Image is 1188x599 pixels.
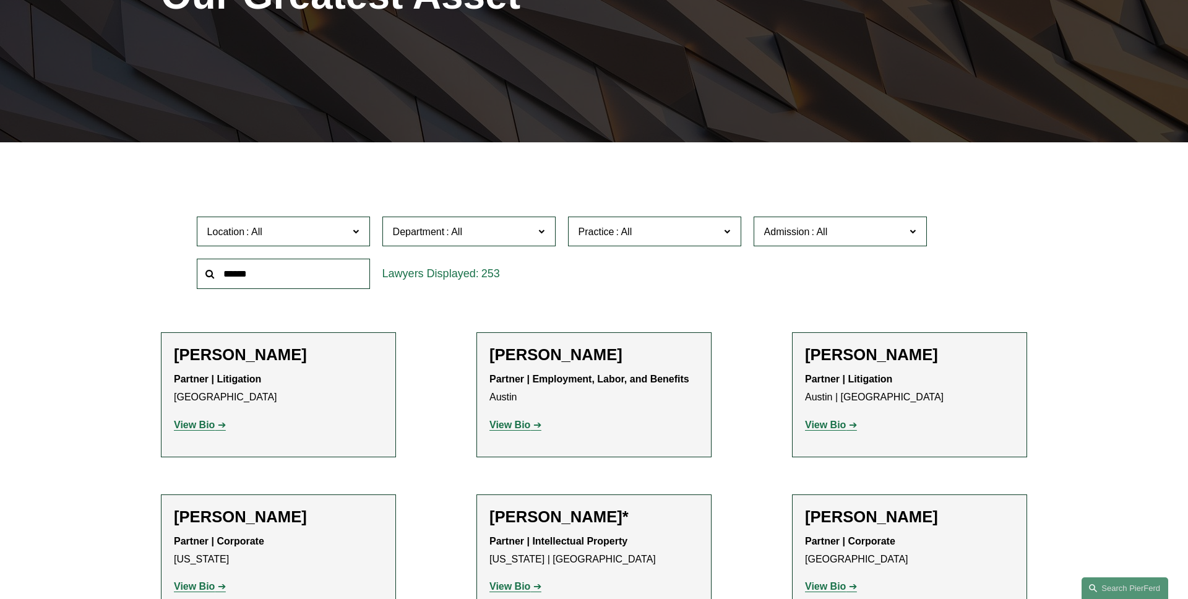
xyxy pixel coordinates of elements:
[805,507,1014,527] h2: [PERSON_NAME]
[489,581,530,592] strong: View Bio
[174,533,383,569] p: [US_STATE]
[579,226,614,237] span: Practice
[174,371,383,407] p: [GEOGRAPHIC_DATA]
[489,420,541,430] a: View Bio
[489,533,699,569] p: [US_STATE] | [GEOGRAPHIC_DATA]
[489,345,699,364] h2: [PERSON_NAME]
[174,536,264,546] strong: Partner | Corporate
[174,374,261,384] strong: Partner | Litigation
[805,581,857,592] a: View Bio
[174,581,215,592] strong: View Bio
[805,536,895,546] strong: Partner | Corporate
[174,581,226,592] a: View Bio
[805,533,1014,569] p: [GEOGRAPHIC_DATA]
[805,371,1014,407] p: Austin | [GEOGRAPHIC_DATA]
[1082,577,1168,599] a: Search this site
[489,374,689,384] strong: Partner | Employment, Labor, and Benefits
[489,507,699,527] h2: [PERSON_NAME]*
[489,420,530,430] strong: View Bio
[207,226,245,237] span: Location
[481,267,500,280] span: 253
[174,507,383,527] h2: [PERSON_NAME]
[489,371,699,407] p: Austin
[174,420,226,430] a: View Bio
[805,374,892,384] strong: Partner | Litigation
[805,345,1014,364] h2: [PERSON_NAME]
[805,420,857,430] a: View Bio
[764,226,810,237] span: Admission
[393,226,445,237] span: Department
[174,345,383,364] h2: [PERSON_NAME]
[174,420,215,430] strong: View Bio
[805,420,846,430] strong: View Bio
[489,536,627,546] strong: Partner | Intellectual Property
[805,581,846,592] strong: View Bio
[489,581,541,592] a: View Bio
